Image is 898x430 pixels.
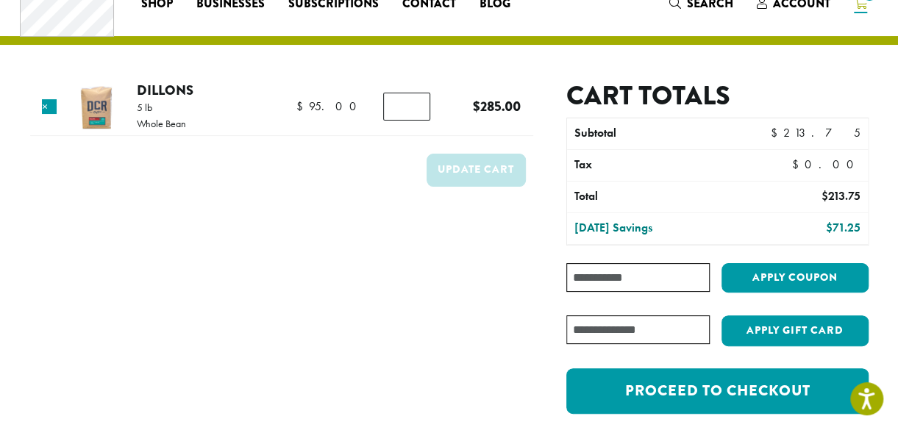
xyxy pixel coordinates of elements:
a: Remove this item [42,99,57,114]
span: $ [792,157,805,172]
button: Update cart [427,154,526,187]
span: $ [296,98,309,114]
p: Whole Bean [137,118,186,129]
span: $ [770,125,783,140]
a: Proceed to checkout [566,368,868,414]
span: $ [821,188,827,204]
a: Dillons [137,80,193,100]
bdi: 95.00 [296,98,363,114]
bdi: 285.00 [473,96,521,116]
p: 5 lb [137,102,186,112]
img: Dillons [73,84,121,132]
button: Apply coupon [721,263,869,293]
input: Product quantity [383,93,430,121]
bdi: 71.25 [825,220,860,235]
h2: Cart totals [566,80,868,112]
span: $ [825,220,832,235]
bdi: 0.00 [792,157,860,172]
span: $ [473,96,480,116]
th: Subtotal [567,118,747,149]
th: Tax [567,150,780,181]
th: Total [567,182,747,212]
button: Apply Gift Card [721,315,869,346]
bdi: 213.75 [770,125,860,140]
th: [DATE] Savings [567,213,747,244]
bdi: 213.75 [821,188,860,204]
